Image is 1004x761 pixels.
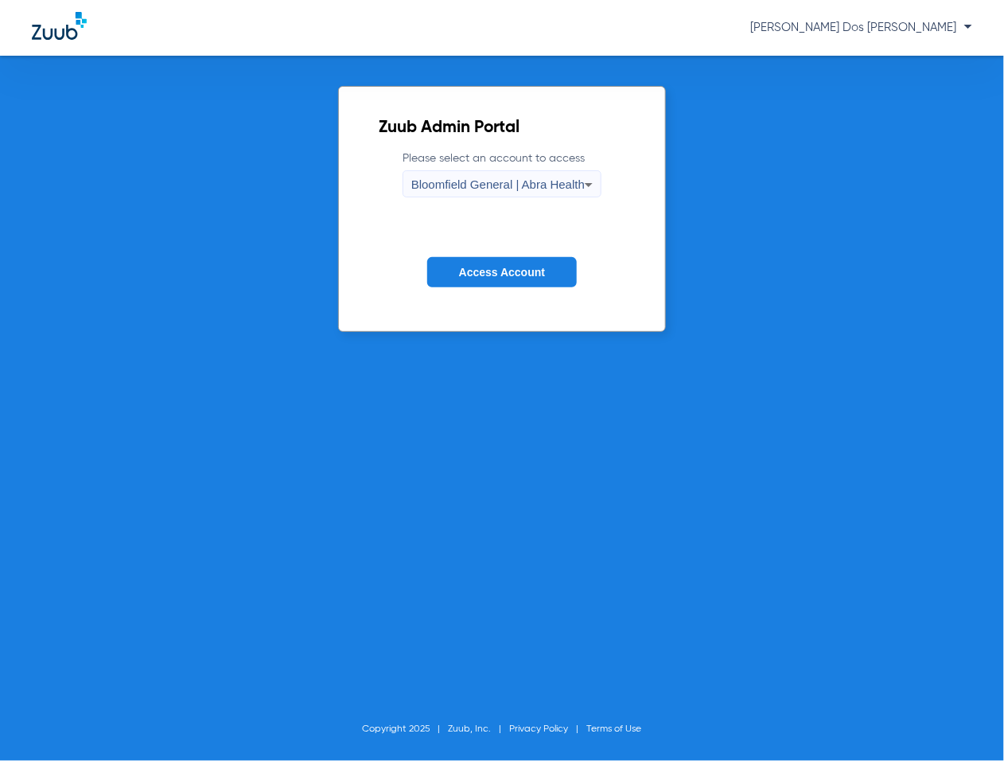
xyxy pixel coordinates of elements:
h2: Zuub Admin Portal [379,120,625,136]
span: Bloomfield General | Abra Health [411,178,585,191]
button: Access Account [427,257,577,288]
img: Zuub Logo [32,12,87,40]
iframe: Chat Widget [924,685,1004,761]
a: Privacy Policy [510,724,569,734]
span: Access Account [459,266,545,279]
span: [PERSON_NAME] Dos [PERSON_NAME] [750,21,972,33]
a: Terms of Use [587,724,642,734]
li: Copyright 2025 [363,721,449,737]
li: Zuub, Inc. [449,721,510,737]
label: Please select an account to access [403,150,601,197]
